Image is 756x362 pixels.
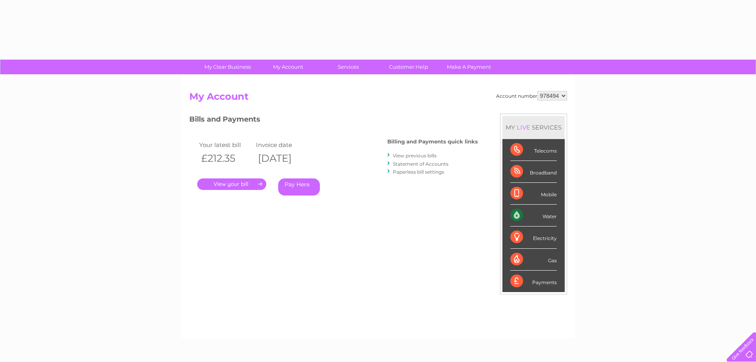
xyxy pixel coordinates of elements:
a: My Clear Business [195,60,260,74]
div: Mobile [510,183,557,205]
a: View previous bills [393,153,437,159]
div: Telecoms [510,139,557,161]
div: Water [510,205,557,226]
a: . [197,178,266,190]
a: Customer Help [376,60,441,74]
th: £212.35 [197,150,254,166]
a: Paperless bill settings [393,169,444,175]
th: [DATE] [254,150,311,166]
h3: Bills and Payments [189,114,478,128]
div: MY SERVICES [502,116,565,139]
div: Account number [496,91,567,101]
h2: My Account [189,91,567,106]
a: Statement of Accounts [393,161,448,167]
div: Electricity [510,226,557,248]
div: LIVE [515,124,532,131]
a: Pay Here [278,178,320,196]
div: Payments [510,271,557,292]
h4: Billing and Payments quick links [387,139,478,145]
td: Invoice date [254,139,311,150]
div: Broadband [510,161,557,183]
a: My Account [255,60,321,74]
td: Your latest bill [197,139,254,150]
a: Services [315,60,381,74]
a: Make A Payment [436,60,502,74]
div: Gas [510,249,557,271]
